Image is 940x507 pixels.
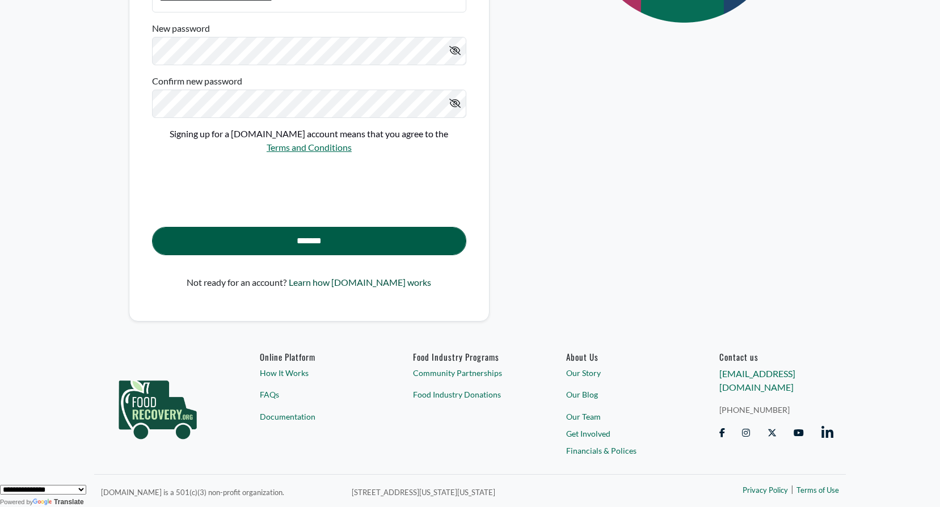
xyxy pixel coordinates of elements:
[260,388,374,400] a: FAQs
[566,445,680,457] a: Financials & Polices
[413,367,527,379] a: Community Partnerships
[260,411,374,422] a: Documentation
[413,388,527,400] a: Food Industry Donations
[566,428,680,440] a: Get Involved
[791,482,794,496] span: |
[152,127,466,141] p: Signing up for a [DOMAIN_NAME] account means that you agree to the
[267,142,352,153] a: Terms and Conditions
[33,498,54,506] img: Google Translate
[152,22,210,35] label: New password
[187,276,286,289] p: Not ready for an account?
[413,352,527,362] h6: Food Industry Programs
[719,404,833,416] a: [PHONE_NUMBER]
[566,411,680,422] a: Our Team
[260,367,374,379] a: How It Works
[566,367,680,379] a: Our Story
[719,352,833,362] h6: Contact us
[719,368,795,392] a: [EMAIL_ADDRESS][DOMAIN_NAME]
[152,164,324,209] iframe: reCAPTCHA
[33,498,84,506] a: Translate
[289,276,431,298] a: Learn how [DOMAIN_NAME] works
[260,352,374,362] h6: Online Platform
[566,388,680,400] a: Our Blog
[107,352,209,459] img: food_recovery_green_logo-76242d7a27de7ed26b67be613a865d9c9037ba317089b267e0515145e5e51427.png
[152,74,242,88] label: Confirm new password
[566,352,680,362] a: About Us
